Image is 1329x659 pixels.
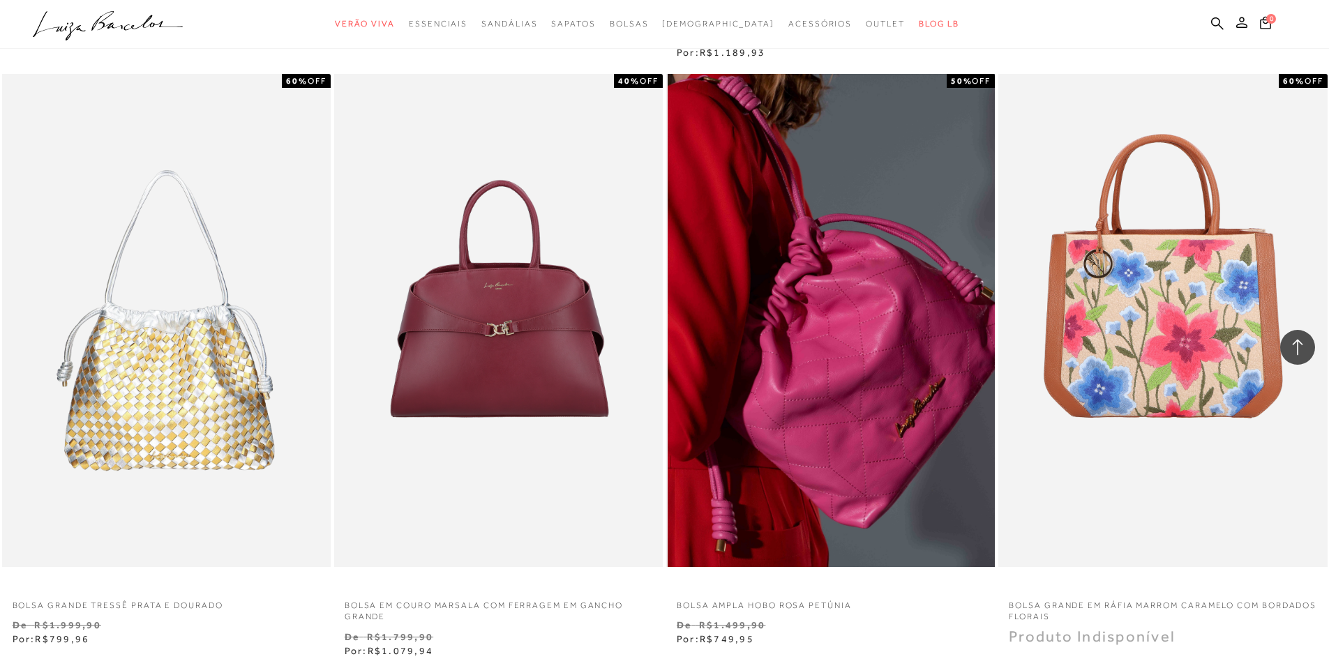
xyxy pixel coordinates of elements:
[919,11,959,37] a: BLOG LB
[3,76,329,565] a: BOLSA GRANDE TRESSÊ PRATA E DOURADO BOLSA GRANDE TRESSÊ PRATA E DOURADO
[1000,76,1326,565] a: BOLSA GRANDE EM RÁFIA MARROM CARAMELO COM BORDADOS FLORAIS BOLSA GRANDE EM RÁFIA MARROM CARAMELO ...
[335,11,395,37] a: categoryNavScreenReaderText
[34,619,100,630] small: R$1.999,90
[919,19,959,29] span: BLOG LB
[334,591,663,623] a: BOLSA EM COURO MARSALA COM FERRAGEM EM GANCHO GRANDE
[336,76,661,565] a: BOLSA EM COURO MARSALA COM FERRAGEM EM GANCHO GRANDE BOLSA EM COURO MARSALA COM FERRAGEM EM GANCH...
[1256,15,1275,34] button: 0
[677,633,754,644] span: Por:
[998,591,1327,623] a: BOLSA GRANDE EM RÁFIA MARROM CARAMELO COM BORDADOS FLORAIS
[866,19,905,29] span: Outlet
[367,631,433,642] small: R$1.799,90
[551,11,595,37] a: categoryNavScreenReaderText
[610,11,649,37] a: categoryNavScreenReaderText
[1266,14,1276,24] span: 0
[409,19,467,29] span: Essenciais
[1000,76,1326,565] img: BOLSA GRANDE EM RÁFIA MARROM CARAMELO COM BORDADOS FLORAIS
[699,619,765,630] small: R$1.499,90
[666,591,995,612] a: BOLSA AMPLA HOBO ROSA PETÚNIA
[2,591,331,612] a: BOLSA GRANDE TRESSÊ PRATA E DOURADO
[481,11,537,37] a: categoryNavScreenReaderText
[788,11,852,37] a: categoryNavScreenReaderText
[13,633,90,644] span: Por:
[308,76,326,86] span: OFF
[677,619,691,630] small: De
[3,76,329,565] img: BOLSA GRANDE TRESSÊ PRATA E DOURADO
[481,19,537,29] span: Sandálias
[409,11,467,37] a: categoryNavScreenReaderText
[788,19,852,29] span: Acessórios
[35,633,89,644] span: R$799,96
[640,76,659,86] span: OFF
[335,19,395,29] span: Verão Viva
[972,76,991,86] span: OFF
[286,76,308,86] strong: 60%
[368,645,433,656] span: R$1.079,94
[668,76,993,565] a: BOLSA AMPLA HOBO ROSA PETÚNIA
[668,74,995,567] img: BOLSA AMPLA HOBO ROSA PETÚNIA
[951,76,973,86] strong: 50%
[13,619,27,630] small: De
[866,11,905,37] a: categoryNavScreenReaderText
[336,76,661,565] img: BOLSA EM COURO MARSALA COM FERRAGEM EM GANCHO GRANDE
[618,76,640,86] strong: 40%
[1009,628,1176,645] span: Produto Indisponível
[662,19,774,29] span: [DEMOGRAPHIC_DATA]
[551,19,595,29] span: Sapatos
[700,633,754,644] span: R$749,95
[1283,76,1305,86] strong: 60%
[345,631,359,642] small: De
[610,19,649,29] span: Bolsas
[345,645,433,656] span: Por:
[1305,76,1323,86] span: OFF
[677,47,765,58] span: Por:
[700,47,765,58] span: R$1.189,93
[662,11,774,37] a: noSubCategoriesText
